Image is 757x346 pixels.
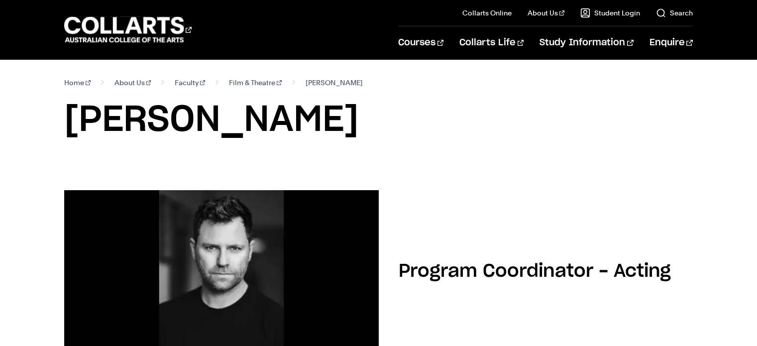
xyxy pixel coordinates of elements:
[540,26,633,59] a: Study Information
[64,15,192,44] div: Go to homepage
[649,26,693,59] a: Enquire
[459,26,524,59] a: Collarts Life
[229,76,282,90] a: Film & Theatre
[398,26,443,59] a: Courses
[64,98,692,142] h1: [PERSON_NAME]
[528,8,564,18] a: About Us
[114,76,151,90] a: About Us
[64,76,91,90] a: Home
[580,8,640,18] a: Student Login
[462,8,512,18] a: Collarts Online
[656,8,693,18] a: Search
[306,76,363,90] span: [PERSON_NAME]
[399,262,671,280] h2: Program Coordinator - Acting
[175,76,205,90] a: Faculty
